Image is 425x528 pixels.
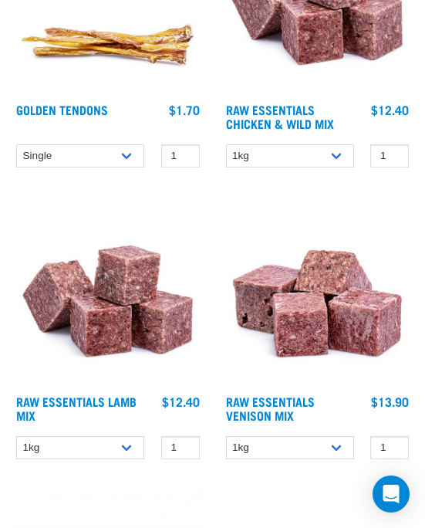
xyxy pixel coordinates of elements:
[161,144,200,168] input: 1
[162,394,200,408] div: $12.40
[370,436,409,460] input: 1
[226,398,315,418] a: Raw Essentials Venison Mix
[226,106,334,127] a: Raw Essentials Chicken & Wild Mix
[373,476,410,513] div: Open Intercom Messenger
[16,398,137,418] a: Raw Essentials Lamb Mix
[161,436,200,460] input: 1
[371,394,409,408] div: $13.90
[370,144,409,168] input: 1
[222,195,413,387] img: 1113 RE Venison Mix 01
[169,103,200,117] div: $1.70
[16,106,108,113] a: Golden Tendons
[12,195,204,387] img: ?1041 RE Lamb Mix 01
[371,103,409,117] div: $12.40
